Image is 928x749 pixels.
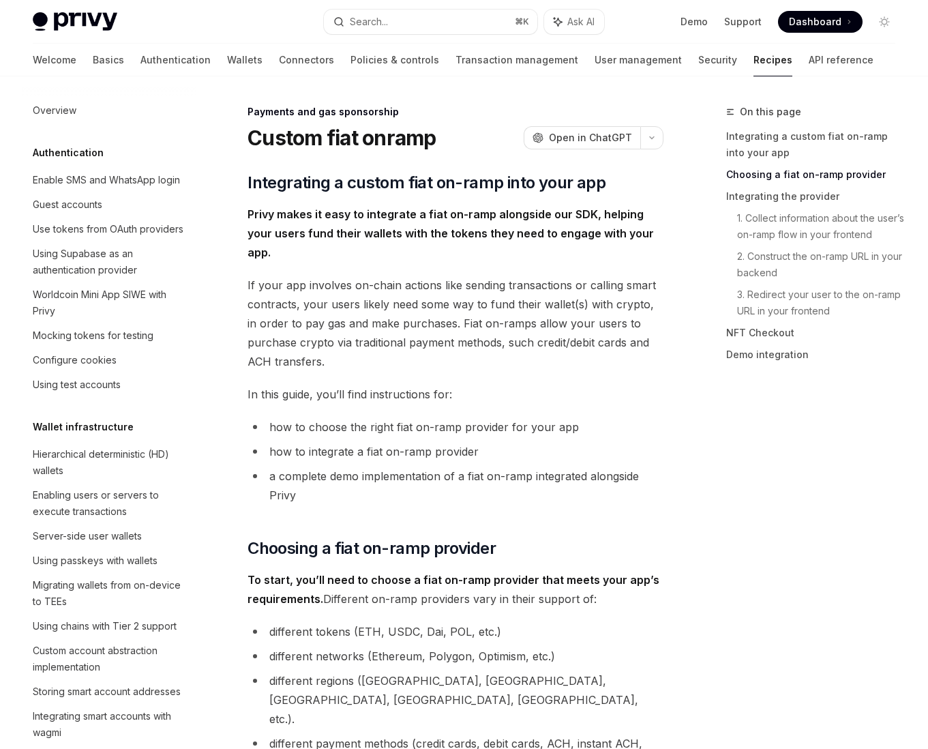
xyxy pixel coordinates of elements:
h5: Wallet infrastructure [33,419,134,435]
a: Using Supabase as an authentication provider [22,241,196,282]
a: Recipes [753,44,792,76]
div: Payments and gas sponsorship [248,105,663,119]
span: Open in ChatGPT [549,131,632,145]
span: ⌘ K [515,16,529,27]
a: Hierarchical deterministic (HD) wallets [22,442,196,483]
a: Guest accounts [22,192,196,217]
a: Mocking tokens for testing [22,323,196,348]
a: Enable SMS and WhatsApp login [22,168,196,192]
a: Use tokens from OAuth providers [22,217,196,241]
a: 3. Redirect your user to the on-ramp URL in your frontend [737,284,906,322]
li: how to choose the right fiat on-ramp provider for your app [248,417,663,437]
span: If your app involves on-chain actions like sending transactions or calling smart contracts, your ... [248,276,663,371]
h1: Custom fiat onramp [248,126,436,150]
a: Support [724,15,762,29]
div: Hierarchical deterministic (HD) wallets [33,446,188,479]
a: Integrating smart accounts with wagmi [22,704,196,745]
span: On this page [740,104,801,120]
li: how to integrate a fiat on-ramp provider [248,442,663,461]
div: Mocking tokens for testing [33,327,153,344]
span: Dashboard [789,15,841,29]
div: Using passkeys with wallets [33,553,158,569]
span: Different on-ramp providers vary in their support of: [248,570,663,608]
div: Search... [350,14,388,30]
strong: Privy makes it easy to integrate a fiat on-ramp alongside our SDK, helping your users fund their ... [248,207,654,259]
a: Demo integration [726,344,906,366]
button: Toggle dark mode [873,11,895,33]
a: Demo [680,15,708,29]
li: different regions ([GEOGRAPHIC_DATA], [GEOGRAPHIC_DATA], [GEOGRAPHIC_DATA], [GEOGRAPHIC_DATA], [G... [248,671,663,729]
div: Guest accounts [33,196,102,213]
span: Choosing a fiat on-ramp provider [248,538,496,559]
a: Integrating the provider [726,186,906,207]
a: Basics [93,44,124,76]
strong: To start, you’ll need to choose a fiat on-ramp provider that meets your app’s requirements. [248,573,659,606]
a: Dashboard [778,11,863,33]
div: Server-side user wallets [33,528,142,544]
div: Integrating smart accounts with wagmi [33,708,188,741]
div: Using test accounts [33,377,121,393]
a: Worldcoin Mini App SIWE with Privy [22,282,196,323]
a: Enabling users or servers to execute transactions [22,483,196,524]
li: different networks (Ethereum, Polygon, Optimism, etc.) [248,647,663,666]
a: Storing smart account addresses [22,679,196,704]
span: In this guide, you’ll find instructions for: [248,385,663,404]
div: Configure cookies [33,352,117,368]
div: Using Supabase as an authentication provider [33,246,188,278]
a: Server-side user wallets [22,524,196,548]
a: Choosing a fiat on-ramp provider [726,164,906,186]
button: Ask AI [544,10,604,34]
a: NFT Checkout [726,322,906,344]
button: Open in ChatGPT [524,126,640,149]
button: Search...⌘K [324,10,537,34]
a: Overview [22,98,196,123]
a: 1. Collect information about the user’s on-ramp flow in your frontend [737,207,906,246]
a: Migrating wallets from on-device to TEEs [22,573,196,614]
div: Enabling users or servers to execute transactions [33,487,188,520]
a: Configure cookies [22,348,196,372]
a: Policies & controls [350,44,439,76]
a: Security [698,44,737,76]
div: Worldcoin Mini App SIWE with Privy [33,287,188,319]
a: Transaction management [455,44,578,76]
a: Wallets [227,44,263,76]
img: light logo [33,12,117,31]
div: Custom account abstraction implementation [33,643,188,675]
div: Storing smart account addresses [33,684,181,700]
span: Integrating a custom fiat on-ramp into your app [248,172,605,194]
div: Enable SMS and WhatsApp login [33,172,180,188]
a: Using chains with Tier 2 support [22,614,196,638]
li: a complete demo implementation of a fiat on-ramp integrated alongside Privy [248,467,663,505]
a: API reference [809,44,873,76]
div: Using chains with Tier 2 support [33,618,177,634]
span: Ask AI [567,15,595,29]
div: Use tokens from OAuth providers [33,221,183,237]
a: Custom account abstraction implementation [22,638,196,679]
a: Welcome [33,44,76,76]
h5: Authentication [33,145,104,161]
a: Authentication [140,44,211,76]
a: User management [595,44,682,76]
a: 2. Construct the on-ramp URL in your backend [737,246,906,284]
a: Using test accounts [22,372,196,397]
div: Overview [33,102,76,119]
a: Connectors [279,44,334,76]
a: Using passkeys with wallets [22,548,196,573]
div: Migrating wallets from on-device to TEEs [33,577,188,610]
a: Integrating a custom fiat on-ramp into your app [726,126,906,164]
li: different tokens (ETH, USDC, Dai, POL, etc.) [248,622,663,641]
